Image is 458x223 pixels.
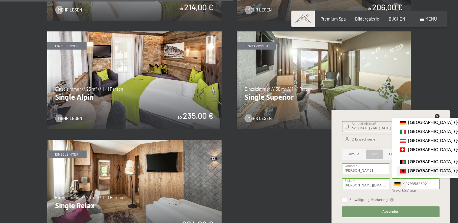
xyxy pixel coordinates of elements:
span: Mehr Lesen [247,115,272,121]
div: Germany (Deutschland): +49 [392,179,406,189]
a: Mehr Lesen [55,7,82,13]
img: Single Superior [237,31,411,129]
a: Mehr Lesen [55,115,82,121]
a: Premium Spa [321,16,346,21]
a: Single Relax [47,140,222,143]
a: Bildergalerie [355,16,379,21]
span: Mehr Lesen [58,7,82,13]
a: Mehr Lesen [245,115,272,121]
span: Einwilligung Marketing [349,198,388,202]
button: Absenden [342,206,440,217]
span: Menü [425,16,437,21]
a: Single Superior [237,31,411,35]
img: Single Alpin [47,31,222,129]
a: BUCHEN [389,16,405,21]
span: Mehr Lesen [58,115,82,121]
a: Mehr Lesen [245,7,272,13]
label: für evtl. Rückfragen [392,189,416,192]
span: Mehr Lesen [247,7,272,13]
a: Single Alpin [47,31,222,35]
span: Absenden [382,209,399,214]
input: 01512 3456789 [392,178,440,189]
